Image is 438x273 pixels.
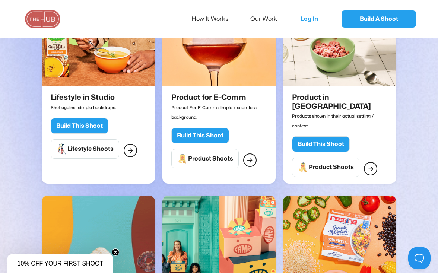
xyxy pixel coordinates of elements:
a: Log In [293,7,330,31]
div: Lifestyle Shoots [67,145,114,153]
a: Our Work [250,11,287,27]
a: Build This Shoot [171,126,229,143]
span: 10% OFF YOUR FIRST SHOOT [18,260,104,267]
div:  [368,164,374,174]
iframe: Toggle Customer Support [408,247,431,269]
a: Build This Shoot [292,134,350,152]
a:  [364,162,377,175]
p: Products shown in their actual setting / context. [292,111,391,131]
a: Build This Shoot [51,116,108,134]
div: 10% OFF YOUR FIRST SHOOTClose teaser [7,254,113,273]
div: Build This Shoot [177,132,223,139]
img: Product Shoots [177,153,188,164]
h2: Product in [GEOGRAPHIC_DATA] [292,93,387,111]
h2: Lifestyle in Studio [51,93,115,102]
a:  [124,144,137,157]
img: Product Shoots [298,162,309,173]
div:  [127,146,133,155]
p: Product For E-Comm simple / seamless background. [171,102,270,122]
img: Lifestyle Shoots [56,143,67,155]
a: Build A Shoot [342,10,416,28]
div: Build This Shoot [56,122,103,130]
button: Close teaser [112,248,119,256]
div: Product Shoots [309,164,354,171]
div: Product Shoots [188,155,233,162]
a: How It Works [191,11,238,27]
h2: Product for E-Comm [171,93,267,102]
div: Build This Shoot [298,140,344,148]
div:  [247,155,253,165]
p: Shot against simple backdrops. [51,102,118,112]
a:  [243,153,257,167]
